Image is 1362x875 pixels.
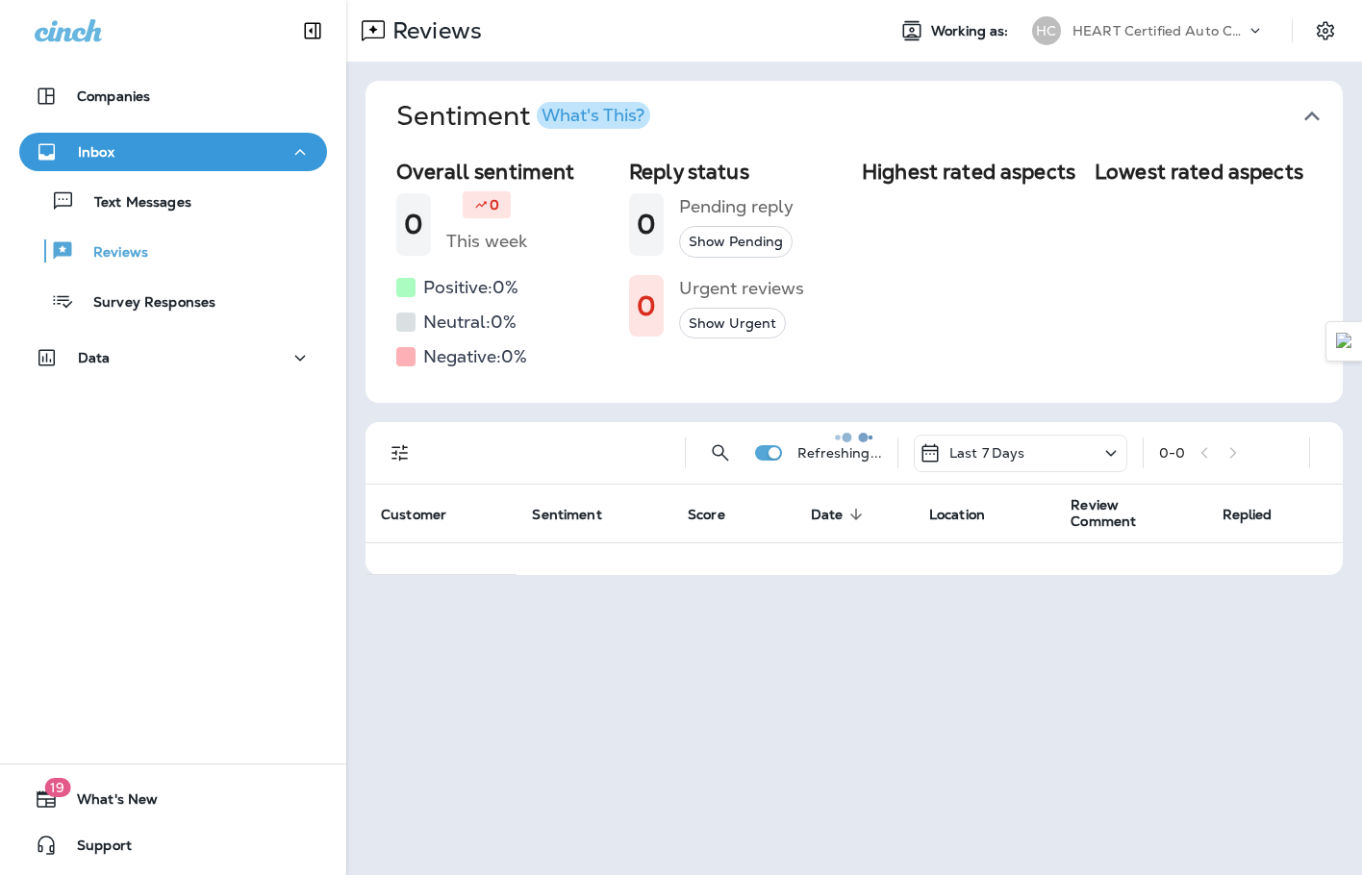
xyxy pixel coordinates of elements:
[286,12,340,50] button: Collapse Sidebar
[58,791,158,814] span: What's New
[19,77,327,115] button: Companies
[19,780,327,818] button: 19What's New
[77,88,150,104] p: Companies
[75,194,191,212] p: Text Messages
[19,826,327,864] button: Support
[58,837,132,861] span: Support
[19,231,327,271] button: Reviews
[44,778,70,797] span: 19
[19,338,327,377] button: Data
[74,244,148,262] p: Reviews
[19,281,327,321] button: Survey Responses
[74,294,215,312] p: Survey Responses
[78,144,114,160] p: Inbox
[19,181,327,221] button: Text Messages
[78,350,111,365] p: Data
[19,133,327,171] button: Inbox
[1336,333,1353,350] img: Detect Auto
